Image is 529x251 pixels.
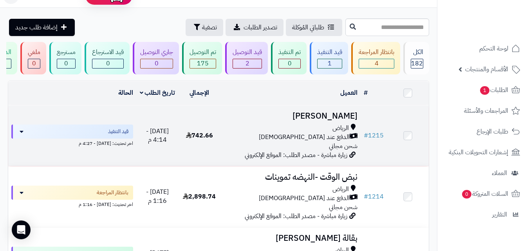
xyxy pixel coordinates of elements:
[318,59,342,68] div: 1
[492,168,507,179] span: العملاء
[224,112,357,121] h3: [PERSON_NAME]
[131,42,181,74] a: جاري التوصيل 0
[186,19,223,36] button: تصفية
[245,150,347,160] span: زيارة مباشرة - مصدر الطلب: الموقع الإلكتروني
[479,43,508,54] span: لوحة التحكم
[141,59,173,68] div: 0
[146,187,169,206] span: [DATE] - 1:16 م
[57,59,75,68] div: 0
[364,131,368,140] span: #
[332,124,349,133] span: الرياض
[197,59,209,68] span: 175
[15,23,58,32] span: إضافة طلب جديد
[183,192,216,201] span: 2,898.74
[190,88,209,98] a: الإجمالي
[246,59,249,68] span: 2
[190,59,216,68] div: 175
[442,164,524,182] a: العملاء
[464,105,508,116] span: المراجعات والأسئلة
[329,141,357,151] span: شحن مجاني
[12,220,31,239] div: Open Intercom Messenger
[48,42,83,74] a: مسترجع 0
[359,59,394,68] div: 4
[28,48,40,57] div: ملغي
[92,48,124,57] div: قيد الاسترجاع
[364,192,368,201] span: #
[442,184,524,203] a: السلات المتروكة0
[28,59,40,68] div: 0
[32,59,36,68] span: 0
[350,42,402,74] a: بانتظار المراجعة 4
[146,126,169,145] span: [DATE] - 4:14 م
[226,19,283,36] a: تصدير الطلبات
[329,202,357,212] span: شحن مجاني
[477,126,508,137] span: طلبات الإرجاع
[106,59,110,68] span: 0
[11,200,133,208] div: اخر تحديث: [DATE] - 1:16 م
[233,59,262,68] div: 2
[278,48,301,57] div: تم التنفيذ
[202,23,217,32] span: تصفية
[442,101,524,120] a: المراجعات والأسئلة
[224,234,357,243] h3: بقالة [PERSON_NAME]
[92,59,123,68] div: 0
[328,59,332,68] span: 1
[402,42,431,74] a: الكل182
[442,39,524,58] a: لوحة التحكم
[259,194,350,203] span: الدفع عند [DEMOGRAPHIC_DATA]
[64,59,68,68] span: 0
[181,42,224,74] a: تم التوصيل 175
[259,133,350,142] span: الدفع عند [DEMOGRAPHIC_DATA]
[332,185,349,194] span: الرياض
[480,86,489,95] span: 1
[155,59,159,68] span: 0
[411,59,423,68] span: 182
[244,23,277,32] span: تصدير الطلبات
[233,48,262,57] div: قيد التوصيل
[19,42,48,74] a: ملغي 0
[186,131,213,140] span: 742.66
[140,88,175,98] a: تاريخ الطلب
[269,42,308,74] a: تم التنفيذ 0
[479,85,508,96] span: الطلبات
[359,48,394,57] div: بانتظار المراجعة
[279,59,300,68] div: 0
[465,64,508,75] span: الأقسام والمنتجات
[140,48,173,57] div: جاري التوصيل
[442,122,524,141] a: طلبات الإرجاع
[83,42,131,74] a: قيد الاسترجاع 0
[108,128,128,135] span: قيد التنفيذ
[364,192,384,201] a: #1214
[224,42,269,74] a: قيد التوصيل 2
[462,190,471,199] span: 0
[292,23,324,32] span: طلباتي المُوكلة
[97,189,128,197] span: بانتظار المراجعة
[9,19,75,36] a: إضافة طلب جديد
[476,21,522,37] img: logo-2.png
[364,88,368,98] a: #
[492,209,507,220] span: التقارير
[11,139,133,147] div: اخر تحديث: [DATE] - 4:27 م
[442,205,524,224] a: التقارير
[286,19,342,36] a: طلباتي المُوكلة
[118,88,133,98] a: الحالة
[375,59,379,68] span: 4
[317,48,342,57] div: قيد التنفيذ
[442,81,524,99] a: الطلبات1
[224,173,357,182] h3: نبض الوقت -النهضه تموينات
[288,59,292,68] span: 0
[442,143,524,162] a: إشعارات التحويلات البنكية
[449,147,508,158] span: إشعارات التحويلات البنكية
[340,88,357,98] a: العميل
[308,42,350,74] a: قيد التنفيذ 1
[461,188,508,199] span: السلات المتروكة
[411,48,423,57] div: الكل
[245,211,347,221] span: زيارة مباشرة - مصدر الطلب: الموقع الإلكتروني
[190,48,216,57] div: تم التوصيل
[364,131,384,140] a: #1215
[57,48,76,57] div: مسترجع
